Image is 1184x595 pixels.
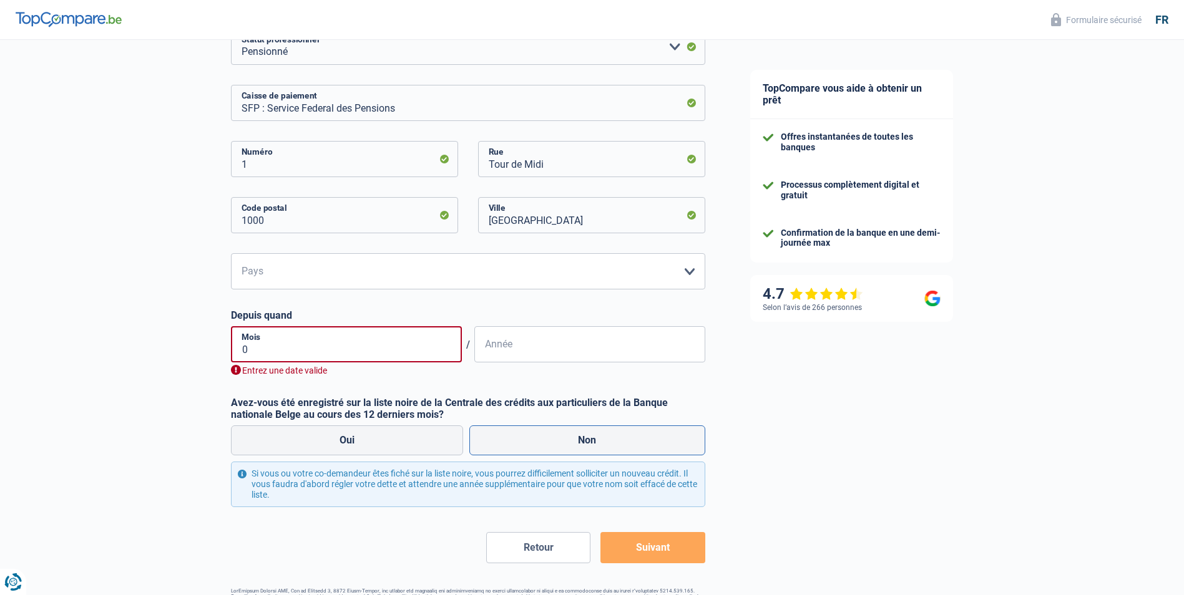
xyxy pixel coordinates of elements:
div: fr [1155,13,1168,27]
div: TopCompare vous aide à obtenir un prêt [750,70,953,119]
div: 4.7 [763,285,863,303]
label: Depuis quand [231,309,705,321]
button: Suivant [600,532,705,563]
img: TopCompare Logo [16,12,122,27]
input: MM [231,326,462,362]
input: AAAA [474,326,705,362]
div: Selon l’avis de 266 personnes [763,303,862,312]
div: Confirmation de la banque en une demi-journée max [781,228,941,249]
button: Retour [486,532,590,563]
div: Si vous ou votre co-demandeur êtes fiché sur la liste noire, vous pourrez difficilement sollicite... [231,462,705,506]
div: Entrez une date valide [231,365,705,377]
label: Oui [231,425,464,455]
label: Avez-vous été enregistré sur la liste noire de la Centrale des crédits aux particuliers de la Ban... [231,397,705,420]
div: Offres instantanées de toutes les banques [781,132,941,153]
button: Formulaire sécurisé [1044,9,1149,30]
label: Non [469,425,705,455]
img: Advertisement [3,414,4,415]
span: / [462,339,474,351]
div: Processus complètement digital et gratuit [781,180,941,201]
